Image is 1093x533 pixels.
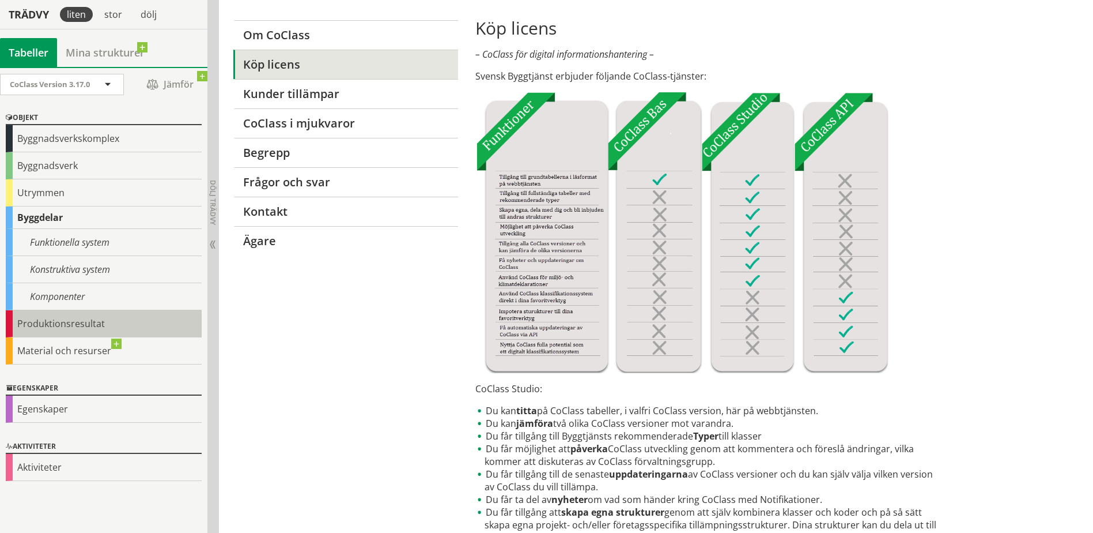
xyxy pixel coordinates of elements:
li: Du får ta del av om vad som händer kring CoClass med Notifikationer. [475,493,941,506]
div: Egenskaper [6,396,202,423]
strong: skapa egna strukturer [561,506,664,519]
a: Ägare [233,226,457,256]
div: Utrymmen [6,179,202,207]
li: Du får tillgång till de senaste av CoClass versioner och du kan själv välja vilken version av CoC... [475,468,941,493]
div: Produktionsresultat [6,310,202,337]
p: CoClass Studio: [475,382,941,395]
div: Byggnadsverk [6,152,202,179]
li: Du kan två olika CoClass versioner mot varandra. [475,417,941,430]
h1: Köp licens [475,18,941,39]
div: Aktiviteter [6,454,202,481]
li: Du kan på CoClass tabeller, i valfri CoClass version, här på webbtjänsten. [475,404,941,417]
div: Byggnadsverkskomplex [6,125,202,152]
strong: påverka [570,442,608,455]
strong: uppdateringarna [609,468,688,481]
strong: nyheter [551,493,588,506]
a: CoClass i mjukvaror [233,108,457,138]
div: Byggdelar [6,207,202,229]
em: – CoClass för digital informationshantering – [475,48,654,61]
div: Funktionella system [6,229,202,256]
div: Material och resurser [6,337,202,365]
span: Dölj trädvy [208,180,218,225]
span: Jämför [135,74,205,95]
a: Köp licens [233,50,457,79]
a: Kontakt [233,197,457,226]
div: Komponenter [6,283,202,310]
div: Trädvy [2,8,55,21]
a: Om CoClass [233,20,457,50]
li: Du får tillgång till Byggtjänsts rekommenderade till klasser [475,430,941,442]
div: liten [60,7,93,22]
li: Du får möjlighet att CoClass utveckling genom att kommentera och föreslå ändringar, vilka kommer ... [475,442,941,468]
strong: jämföra [516,417,553,430]
span: CoClass Version 3.17.0 [10,79,90,89]
div: Konstruktiva system [6,256,202,283]
a: Kunder tillämpar [233,79,457,108]
strong: titta [516,404,537,417]
div: Aktiviteter [6,440,202,454]
a: Frågor och svar [233,167,457,197]
div: dölj [134,7,164,22]
img: Tjnster-Tabell_CoClassBas-Studio-API2022-12-22.jpg [475,92,888,373]
div: Egenskaper [6,382,202,396]
strong: Typer [693,430,718,442]
div: Objekt [6,111,202,125]
a: Begrepp [233,138,457,167]
div: stor [97,7,129,22]
a: Mina strukturer [57,38,153,67]
p: Svensk Byggtjänst erbjuder följande CoClass-tjänster: [475,70,941,82]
